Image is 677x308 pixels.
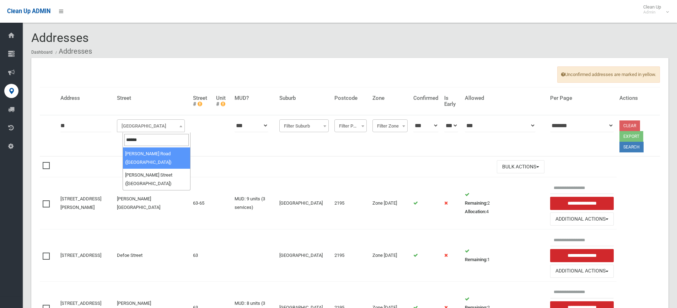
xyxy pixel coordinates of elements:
[643,10,661,15] small: Admin
[31,31,89,45] span: Addresses
[372,95,408,101] h4: Zone
[190,177,213,229] td: 63-65
[276,177,331,229] td: [GEOGRAPHIC_DATA]
[372,119,408,132] span: Filter Zone
[60,95,111,101] h4: Address
[332,229,370,282] td: 2195
[550,95,614,101] h4: Per Page
[334,95,367,101] h4: Postcode
[119,121,183,131] span: Filter Street
[117,95,188,101] h4: Street
[232,177,276,229] td: MUD: 9 units (3 services)
[462,229,547,282] td: 1
[31,50,53,55] a: Dashboard
[619,142,644,152] button: Search
[462,177,547,229] td: 2 4
[550,212,614,226] button: Additional Actions
[334,119,367,132] span: Filter Postcode
[550,265,614,278] button: Additional Actions
[465,209,486,214] strong: Allocation:
[279,95,328,101] h4: Suburb
[114,229,190,282] td: Defoe Street
[276,229,331,282] td: [GEOGRAPHIC_DATA]
[190,229,213,282] td: 63
[123,169,190,190] li: [PERSON_NAME] Street ([GEOGRAPHIC_DATA])
[619,131,643,142] button: Export
[619,95,657,101] h4: Actions
[123,147,190,169] li: [PERSON_NAME] Road ([GEOGRAPHIC_DATA])
[60,196,101,210] a: [STREET_ADDRESS][PERSON_NAME]
[281,121,327,131] span: Filter Suburb
[235,95,274,101] h4: MUD?
[370,177,410,229] td: Zone [DATE]
[619,120,640,131] a: Clear
[193,95,210,107] h4: Street #
[374,121,406,131] span: Filter Zone
[640,4,668,15] span: Clean Up
[413,95,438,101] h4: Confirmed
[465,95,544,101] h4: Allowed
[497,160,544,173] button: Bulk Actions
[279,119,328,132] span: Filter Suburb
[370,229,410,282] td: Zone [DATE]
[7,8,50,15] span: Clean Up ADMIN
[336,121,365,131] span: Filter Postcode
[54,45,92,58] li: Addresses
[557,66,660,83] span: Unconfirmed addresses are marked in yellow.
[114,177,190,229] td: [PERSON_NAME][GEOGRAPHIC_DATA]
[117,119,185,132] span: Filter Street
[465,257,487,262] strong: Remaining:
[465,200,487,206] strong: Remaining:
[216,95,229,107] h4: Unit #
[444,95,459,107] h4: Is Early
[332,177,370,229] td: 2195
[60,253,101,258] a: [STREET_ADDRESS]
